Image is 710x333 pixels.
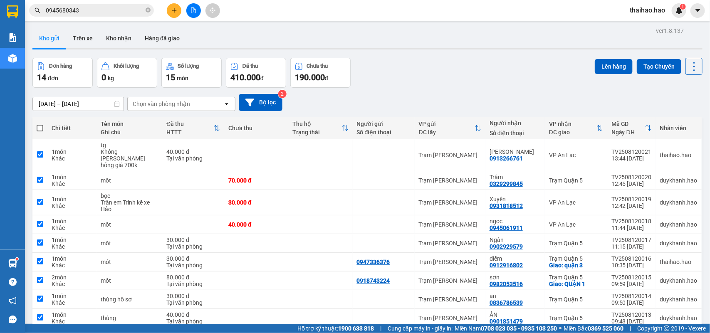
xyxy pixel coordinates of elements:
[630,324,631,333] span: |
[166,262,220,269] div: Tại văn phòng
[8,54,17,63] img: warehouse-icon
[167,3,181,18] button: plus
[52,218,92,224] div: 1 món
[607,117,656,139] th: Toggle SortBy
[549,129,596,136] div: ĐC giao
[166,255,220,262] div: 30.000 đ
[549,121,596,127] div: VP nhận
[52,180,92,187] div: Khác
[490,174,541,180] div: Trâm
[611,218,652,224] div: TV2508120018
[32,28,66,48] button: Kho gửi
[660,277,698,284] div: duykhanh.hao
[357,259,390,265] div: 0947336376
[419,199,481,206] div: Trạm [PERSON_NAME]
[675,7,683,14] img: icon-new-feature
[419,129,475,136] div: ĐC lấy
[260,75,264,81] span: đ
[205,3,220,18] button: aim
[490,148,541,155] div: QUỐC TOÀN
[52,224,92,231] div: Khác
[549,199,603,206] div: VP An Lạc
[52,196,92,202] div: 1 món
[660,259,698,265] div: thaihao.hao
[52,174,92,180] div: 1 món
[660,240,698,247] div: duykhanh.hao
[490,318,523,325] div: 0901851479
[52,281,92,287] div: Khác
[52,148,92,155] div: 1 món
[611,318,652,325] div: 09:48 [DATE]
[490,224,523,231] div: 0945061911
[419,221,481,228] div: Trạm [PERSON_NAME]
[549,240,603,247] div: Trạm Quận 5
[455,324,557,333] span: Miền Nam
[10,60,157,74] b: GỬI : Trạm [PERSON_NAME]
[694,7,702,14] span: caret-down
[338,325,374,332] strong: 1900 633 818
[357,277,390,284] div: 0918743224
[419,152,481,158] div: Trạm [PERSON_NAME]
[611,274,652,281] div: TV2508120015
[52,274,92,281] div: 2 món
[419,259,481,265] div: Trạm [PERSON_NAME]
[595,59,633,74] button: Lên hàng
[10,10,52,52] img: logo.jpg
[101,277,158,284] div: mốt
[166,311,220,318] div: 40.000 đ
[549,274,603,281] div: Trạm Quận 5
[101,315,158,321] div: thùng
[490,255,541,262] div: diểm
[52,262,92,269] div: Khác
[611,121,645,127] div: Mã GD
[490,281,523,287] div: 0982053516
[8,33,17,42] img: solution-icon
[549,262,603,269] div: Giao: quận 3
[48,75,58,81] span: đơn
[166,274,220,281] div: 80.000 đ
[297,324,374,333] span: Hỗ trợ kỹ thuật:
[52,125,92,131] div: Chi tiết
[78,20,348,31] li: 26 Phó Cơ Điều, Phường 12
[419,177,481,184] div: Trạm [PERSON_NAME]
[490,218,541,224] div: ngọc
[611,262,652,269] div: 10:35 [DATE]
[611,281,652,287] div: 09:59 [DATE]
[35,7,40,13] span: search
[490,262,523,269] div: 0912916802
[52,155,92,162] div: Khác
[101,259,158,265] div: mót
[549,221,603,228] div: VP An Lạc
[549,315,603,321] div: Trạm Quận 5
[664,326,670,331] span: copyright
[419,277,481,284] div: Trạm [PERSON_NAME]
[549,177,603,184] div: Trạm Quận 5
[226,58,286,88] button: Đã thu410.000đ
[623,5,672,15] span: thaihao.hao
[588,325,623,332] strong: 0369 525 060
[681,4,684,10] span: 1
[162,117,224,139] th: Toggle SortBy
[66,28,99,48] button: Trên xe
[549,296,603,303] div: Trạm Quận 5
[490,155,523,162] div: 0913266761
[680,4,686,10] sup: 1
[419,296,481,303] div: Trạm [PERSON_NAME]
[415,117,485,139] th: Toggle SortBy
[138,28,186,48] button: Hàng đã giao
[242,63,258,69] div: Đã thu
[133,100,190,108] div: Chọn văn phòng nhận
[490,274,541,281] div: sơn
[146,7,151,15] span: close-circle
[637,59,681,74] button: Tạo Chuyến
[660,199,698,206] div: duykhanh.hao
[549,152,603,158] div: VP An Lạc
[166,299,220,306] div: Tại văn phòng
[230,72,260,82] span: 410.000
[52,293,92,299] div: 1 món
[611,148,652,155] div: TV2508120021
[178,63,199,69] div: Số lượng
[490,293,541,299] div: an
[611,255,652,262] div: TV2508120016
[37,72,46,82] span: 14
